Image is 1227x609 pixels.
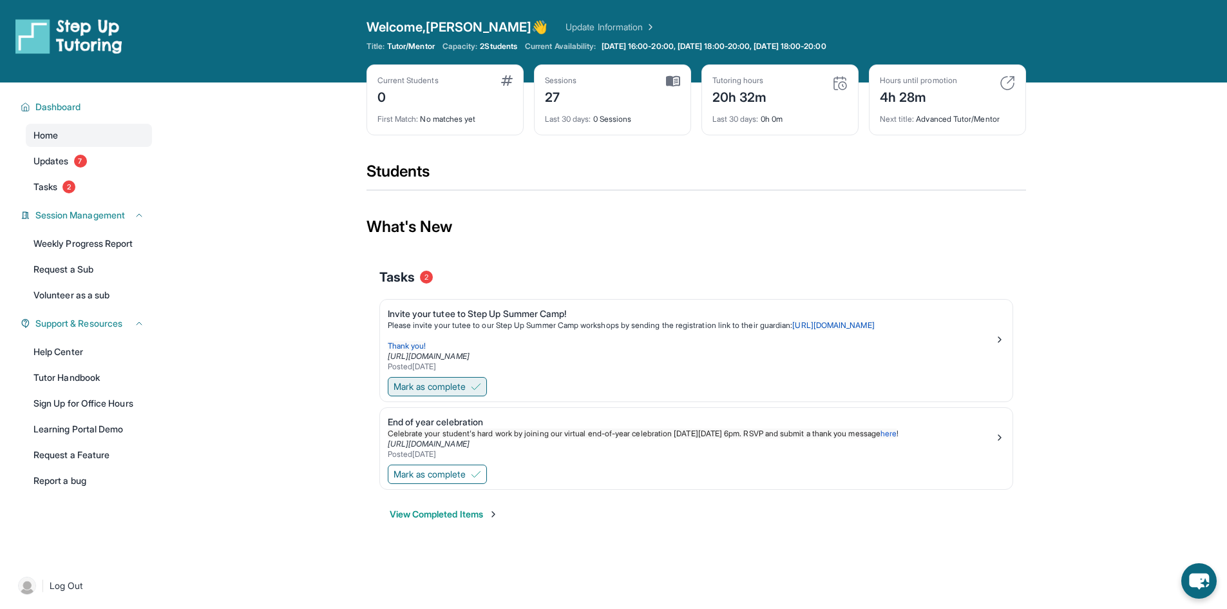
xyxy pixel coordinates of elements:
span: Tutor/Mentor [387,41,435,52]
span: Current Availability: [525,41,596,52]
div: No matches yet [377,106,513,124]
a: Weekly Progress Report [26,232,152,255]
a: Updates7 [26,150,152,173]
span: Support & Resources [35,317,122,330]
button: Mark as complete [388,377,487,396]
img: Mark as complete [471,469,481,479]
img: card [832,75,848,91]
img: user-img [18,577,36,595]
span: Celebrate your student's hard work by joining our virtual end-of-year celebration [DATE][DATE] 6p... [388,429,880,438]
div: Posted [DATE] [388,449,994,459]
a: [URL][DOMAIN_NAME] [388,351,470,361]
p: ! [388,429,994,439]
div: 0 [377,86,439,106]
a: Update Information [566,21,656,34]
div: End of year celebration [388,416,994,429]
span: 2 Students [480,41,517,52]
span: 2 [420,271,433,284]
button: Support & Resources [30,317,144,330]
a: Request a Sub [26,258,152,281]
a: Tutor Handbook [26,366,152,389]
a: End of year celebrationCelebrate your student's hard work by joining our virtual end-of-year cele... [380,408,1013,462]
span: Tasks [379,268,415,286]
p: Please invite your tutee to our Step Up Summer Camp workshops by sending the registration link to... [388,320,994,331]
div: 27 [545,86,577,106]
span: 2 [62,180,75,193]
a: Sign Up for Office Hours [26,392,152,415]
div: Invite your tutee to Step Up Summer Camp! [388,307,994,320]
div: Current Students [377,75,439,86]
span: Session Management [35,209,125,222]
span: Mark as complete [394,468,466,481]
a: here [880,429,897,438]
img: card [501,75,513,86]
a: Volunteer as a sub [26,284,152,307]
div: 0h 0m [712,106,848,124]
div: 4h 28m [880,86,957,106]
img: card [1000,75,1015,91]
a: Learning Portal Demo [26,418,152,441]
span: First Match : [377,114,419,124]
div: Advanced Tutor/Mentor [880,106,1015,124]
button: Dashboard [30,101,144,113]
span: 7 [74,155,87,168]
div: 20h 32m [712,86,767,106]
span: Home [33,129,58,142]
img: Mark as complete [471,382,481,392]
img: logo [15,18,122,54]
a: Help Center [26,340,152,363]
span: Capacity: [442,41,478,52]
a: [DATE] 16:00-20:00, [DATE] 18:00-20:00, [DATE] 18:00-20:00 [599,41,829,52]
span: Dashboard [35,101,81,113]
div: What's New [366,198,1026,255]
span: Title: [366,41,385,52]
button: View Completed Items [390,508,499,521]
span: Tasks [33,180,57,193]
div: Tutoring hours [712,75,767,86]
span: Next title : [880,114,915,124]
span: [DATE] 16:00-20:00, [DATE] 18:00-20:00, [DATE] 18:00-20:00 [602,41,826,52]
div: Students [366,161,1026,189]
span: Mark as complete [394,380,466,393]
button: chat-button [1181,563,1217,599]
a: Invite your tutee to Step Up Summer Camp!Please invite your tutee to our Step Up Summer Camp work... [380,300,1013,374]
span: Welcome, [PERSON_NAME] 👋 [366,18,548,36]
a: [URL][DOMAIN_NAME] [388,439,470,449]
div: Posted [DATE] [388,362,994,372]
a: Tasks2 [26,175,152,198]
a: |Log Out [13,572,152,600]
div: Sessions [545,75,577,86]
a: Report a bug [26,469,152,492]
a: Home [26,124,152,147]
div: Hours until promotion [880,75,957,86]
div: 0 Sessions [545,106,680,124]
span: | [41,578,44,594]
button: Session Management [30,209,144,222]
img: Chevron Right [643,21,656,34]
span: Thank you! [388,341,426,351]
button: Mark as complete [388,465,487,484]
a: [URL][DOMAIN_NAME] [792,320,874,330]
span: Last 30 days : [712,114,759,124]
span: Updates [33,155,69,168]
span: Log Out [50,579,83,592]
a: Request a Feature [26,443,152,467]
span: Last 30 days : [545,114,591,124]
img: card [666,75,680,87]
